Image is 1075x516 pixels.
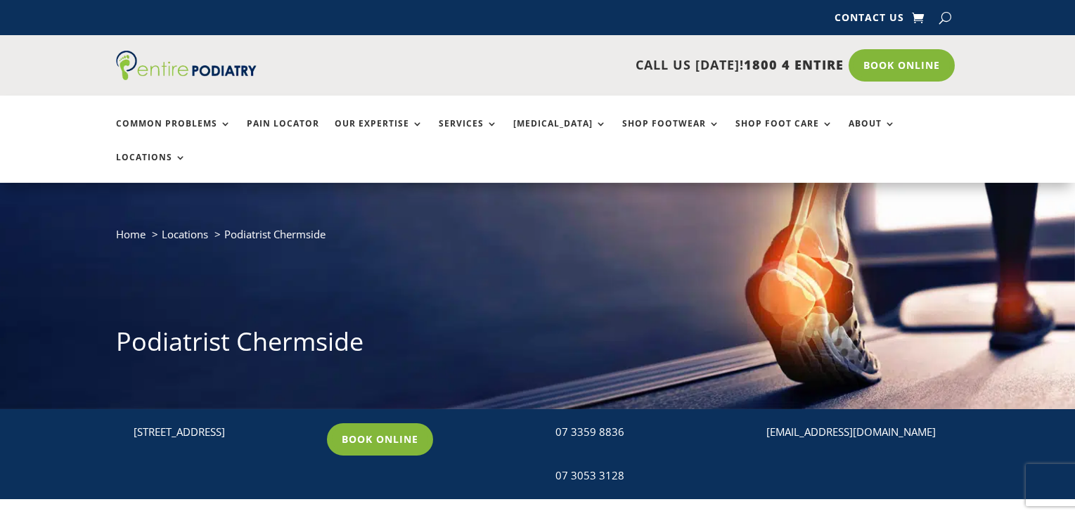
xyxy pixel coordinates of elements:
[622,119,720,149] a: Shop Footwear
[513,119,607,149] a: [MEDICAL_DATA]
[116,227,146,241] a: Home
[116,153,186,183] a: Locations
[744,56,844,73] span: 1800 4 ENTIRE
[439,119,498,149] a: Services
[555,467,736,485] div: 07 3053 3128
[311,56,844,75] p: CALL US [DATE]!
[116,51,257,80] img: logo (1)
[335,119,423,149] a: Our Expertise
[766,425,936,439] a: [EMAIL_ADDRESS][DOMAIN_NAME]
[162,227,208,241] a: Locations
[849,119,896,149] a: About
[224,227,326,241] span: Podiatrist Chermside
[116,119,231,149] a: Common Problems
[327,423,433,456] a: Book Online
[116,225,960,254] nav: breadcrumb
[835,13,904,28] a: Contact Us
[735,119,833,149] a: Shop Foot Care
[247,119,319,149] a: Pain Locator
[116,69,257,83] a: Entire Podiatry
[116,324,960,366] h1: Podiatrist Chermside
[555,423,736,441] p: 07 3359 8836
[849,49,955,82] a: Book Online
[134,423,314,441] div: [STREET_ADDRESS]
